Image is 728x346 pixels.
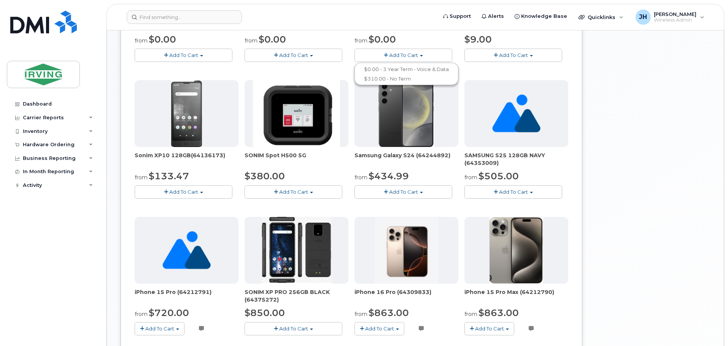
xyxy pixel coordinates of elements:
span: [PERSON_NAME] [654,11,696,17]
a: Knowledge Base [509,9,572,24]
a: $0.00 - 3 Year Term - Voice & Data [356,65,456,74]
button: Add To Cart [354,322,404,335]
div: SAMSUNG S25 128GB NAVY (64353009) [464,152,568,167]
span: $850.00 [245,307,285,318]
button: Add To Cart [135,185,232,199]
span: Quicklinks [588,14,615,20]
small: from [135,37,148,44]
span: $434.99 [369,171,409,182]
span: Add To Cart [499,189,528,195]
span: Wireless Admin [654,17,696,23]
small: from [135,174,148,181]
span: $505.00 [478,171,519,182]
button: Add To Cart [245,185,342,199]
span: Alerts [488,13,504,20]
span: Add To Cart [475,325,504,332]
img: SONIM_XP_PRO_-_JDIRVING.png [261,217,332,284]
div: iPhone 15 Pro Max (64212790) [464,288,568,303]
span: Add To Cart [279,52,308,58]
small: from [354,311,367,318]
span: $720.00 [149,307,189,318]
small: from [354,37,367,44]
span: $9.00 [464,34,492,45]
span: $0.00 [259,34,286,45]
div: Sonim XP10 128GB(64136173) [135,152,238,167]
small: from [245,37,258,44]
button: Add To Cart [464,49,562,62]
span: $863.00 [478,307,519,318]
img: iPhone_15_pro_max.png [490,217,543,284]
small: from [135,311,148,318]
div: iPhone 15 Pro (64212791) [135,288,238,303]
button: Add To Cart [245,49,342,62]
small: from [464,311,477,318]
img: no_image_found-2caef05468ed5679b831cfe6fc140e25e0c280774317ffc20a367ab7fd17291e.png [162,217,211,284]
img: SONIM.png [253,80,340,147]
span: Support [450,13,471,20]
img: XP10.jpg [171,80,202,147]
span: Add To Cart [279,325,308,332]
button: Add To Cart [245,322,342,335]
a: Alerts [476,9,509,24]
span: Add To Cart [169,52,198,58]
span: Add To Cart [499,52,528,58]
span: Add To Cart [169,189,198,195]
span: $863.00 [369,307,409,318]
span: Knowledge Base [521,13,567,20]
button: Add To Cart [135,49,232,62]
button: Add To Cart [354,185,452,199]
img: s24.jpg [378,80,434,147]
button: Add To Cart [464,185,562,199]
input: Find something... [127,10,242,24]
span: Add To Cart [389,52,418,58]
a: $310.00 - No Term [356,74,456,84]
span: Add To Cart [365,325,394,332]
span: $0.00 [369,34,396,45]
div: SONIM Spot H500 5G [245,152,348,167]
div: Quicklinks [573,9,629,25]
div: SONIM XP PRO 256GB BLACK (64375272) [245,288,348,303]
span: Add To Cart [145,325,174,332]
span: $380.00 [245,171,285,182]
span: Add To Cart [279,189,308,195]
small: from [354,174,367,181]
div: Julie Hebert [630,9,710,25]
button: Add To Cart [464,322,514,335]
div: iPhone 16 Pro (64309833) [354,288,458,303]
button: Add To Cart [135,322,184,335]
button: Add To Cart [354,49,452,62]
div: Samsung Galaxy S24 (64244892) [354,152,458,167]
img: 16_pro.png [375,217,438,284]
span: $133.47 [149,171,189,182]
small: from [464,174,477,181]
span: JH [639,13,647,22]
a: Support [438,9,476,24]
span: $0.00 [149,34,176,45]
span: Add To Cart [389,189,418,195]
img: no_image_found-2caef05468ed5679b831cfe6fc140e25e0c280774317ffc20a367ab7fd17291e.png [492,80,540,147]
